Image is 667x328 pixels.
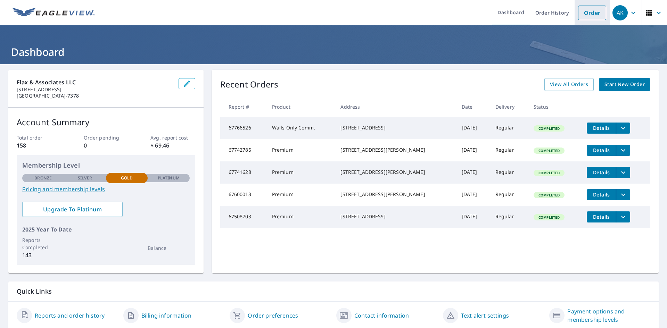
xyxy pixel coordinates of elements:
[17,287,650,296] p: Quick Links
[17,86,173,93] p: [STREET_ADDRESS]
[340,146,450,153] div: [STREET_ADDRESS][PERSON_NAME]
[591,125,612,131] span: Details
[266,139,335,161] td: Premium
[121,175,133,181] p: Gold
[17,116,195,128] p: Account Summary
[150,134,195,141] p: Avg. report cost
[84,134,128,141] p: Order pending
[220,184,266,206] td: 67600013
[335,96,456,117] th: Address
[17,93,173,99] p: [GEOGRAPHIC_DATA]-7378
[150,141,195,150] p: $ 69.46
[490,117,528,139] td: Regular
[17,141,61,150] p: 158
[220,96,266,117] th: Report #
[591,169,612,176] span: Details
[587,145,616,156] button: detailsBtn-67742785
[567,307,650,324] a: Payment options and membership levels
[616,145,630,156] button: filesDropdownBtn-67742785
[587,189,616,200] button: detailsBtn-67600013
[456,184,490,206] td: [DATE]
[591,147,612,153] span: Details
[456,117,490,139] td: [DATE]
[13,8,94,18] img: EV Logo
[220,78,279,91] p: Recent Orders
[141,311,191,320] a: Billing information
[84,141,128,150] p: 0
[266,96,335,117] th: Product
[340,124,450,131] div: [STREET_ADDRESS]
[220,161,266,184] td: 67741628
[612,5,628,20] div: AK
[604,80,645,89] span: Start New Order
[534,148,564,153] span: Completed
[266,161,335,184] td: Premium
[354,311,409,320] a: Contact information
[616,167,630,178] button: filesDropdownBtn-67741628
[220,117,266,139] td: 67766526
[591,213,612,220] span: Details
[534,215,564,220] span: Completed
[220,139,266,161] td: 67742785
[550,80,588,89] span: View All Orders
[490,139,528,161] td: Regular
[22,185,190,193] a: Pricing and membership levels
[148,244,189,252] p: Balance
[587,123,616,134] button: detailsBtn-67766526
[534,170,564,175] span: Completed
[456,96,490,117] th: Date
[266,206,335,228] td: Premium
[578,6,606,20] a: Order
[456,161,490,184] td: [DATE]
[616,123,630,134] button: filesDropdownBtn-67766526
[158,175,180,181] p: Platinum
[340,191,450,198] div: [STREET_ADDRESS][PERSON_NAME]
[534,126,564,131] span: Completed
[22,251,64,259] p: 143
[22,236,64,251] p: Reports Completed
[490,96,528,117] th: Delivery
[587,211,616,222] button: detailsBtn-67508703
[266,117,335,139] td: Walls Only Comm.
[490,184,528,206] td: Regular
[28,205,117,213] span: Upgrade To Platinum
[22,202,123,217] a: Upgrade To Platinum
[456,206,490,228] td: [DATE]
[587,167,616,178] button: detailsBtn-67741628
[591,191,612,198] span: Details
[78,175,92,181] p: Silver
[616,189,630,200] button: filesDropdownBtn-67600013
[220,206,266,228] td: 67508703
[534,193,564,197] span: Completed
[616,211,630,222] button: filesDropdownBtn-67508703
[340,169,450,176] div: [STREET_ADDRESS][PERSON_NAME]
[34,175,52,181] p: Bronze
[456,139,490,161] td: [DATE]
[599,78,650,91] a: Start New Order
[528,96,581,117] th: Status
[266,184,335,206] td: Premium
[340,213,450,220] div: [STREET_ADDRESS]
[35,311,105,320] a: Reports and order history
[17,78,173,86] p: Flax & Associates LLC
[17,134,61,141] p: Total order
[490,161,528,184] td: Regular
[248,311,298,320] a: Order preferences
[22,225,190,234] p: 2025 Year To Date
[490,206,528,228] td: Regular
[544,78,594,91] a: View All Orders
[461,311,509,320] a: Text alert settings
[8,45,659,59] h1: Dashboard
[22,161,190,170] p: Membership Level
